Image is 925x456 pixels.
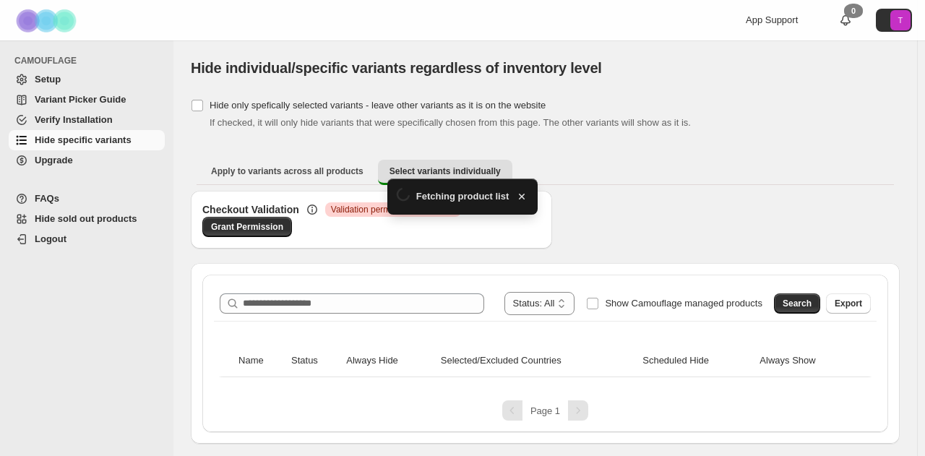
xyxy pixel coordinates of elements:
span: Hide only spefically selected variants - leave other variants as it is on the website [210,100,546,111]
span: If checked, it will only hide variants that were specifically chosen from this page. The other va... [210,117,691,128]
button: Avatar with initials T [876,9,912,32]
a: Variant Picker Guide [9,90,165,110]
span: Validation permission is required [331,204,456,215]
span: Search [783,298,812,309]
span: Grant Permission [211,221,283,233]
th: Status [287,345,342,377]
span: Hide sold out products [35,213,137,224]
a: FAQs [9,189,165,209]
a: Hide sold out products [9,209,165,229]
a: Grant Permission [202,217,292,237]
a: Logout [9,229,165,249]
span: Page 1 [530,405,560,416]
nav: Pagination [214,400,877,421]
span: Hide individual/specific variants regardless of inventory level [191,60,602,76]
span: CAMOUFLAGE [14,55,166,66]
th: Selected/Excluded Countries [436,345,638,377]
button: Export [826,293,871,314]
span: Logout [35,233,66,244]
span: FAQs [35,193,59,204]
span: Hide specific variants [35,134,132,145]
span: Export [835,298,862,309]
span: Upgrade [35,155,73,165]
th: Always Show [755,345,856,377]
span: App Support [746,14,798,25]
button: Apply to variants across all products [199,160,375,183]
span: Variant Picker Guide [35,94,126,105]
h3: Checkout Validation [202,202,299,217]
div: Select variants individually [191,191,900,444]
span: Select variants individually [390,165,501,177]
span: Show Camouflage managed products [605,298,762,309]
text: T [898,16,903,25]
div: 0 [844,4,863,18]
a: Hide specific variants [9,130,165,150]
span: Setup [35,74,61,85]
button: Select variants individually [378,160,512,185]
span: Avatar with initials T [890,10,911,30]
button: Search [774,293,820,314]
a: 0 [838,13,853,27]
th: Scheduled Hide [638,345,755,377]
img: Camouflage [12,1,84,40]
span: Verify Installation [35,114,113,125]
a: Verify Installation [9,110,165,130]
a: Upgrade [9,150,165,171]
th: Name [234,345,287,377]
a: Setup [9,69,165,90]
span: Fetching product list [416,189,509,204]
span: Apply to variants across all products [211,165,363,177]
th: Always Hide [342,345,436,377]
